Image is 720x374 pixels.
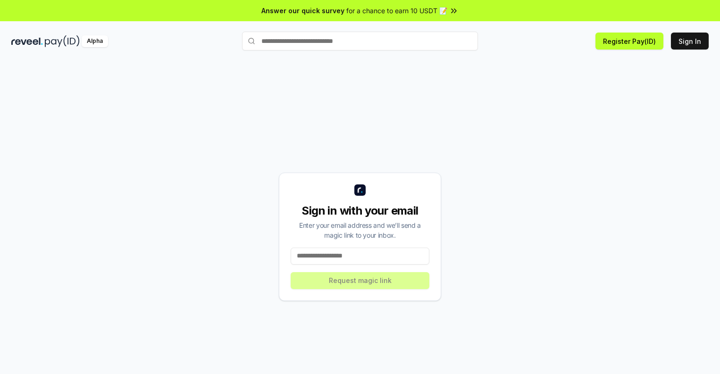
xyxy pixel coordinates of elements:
span: Answer our quick survey [261,6,344,16]
img: logo_small [354,184,366,196]
button: Register Pay(ID) [595,33,663,50]
div: Alpha [82,35,108,47]
img: reveel_dark [11,35,43,47]
div: Enter your email address and we’ll send a magic link to your inbox. [291,220,429,240]
span: for a chance to earn 10 USDT 📝 [346,6,447,16]
button: Sign In [671,33,709,50]
img: pay_id [45,35,80,47]
div: Sign in with your email [291,203,429,218]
